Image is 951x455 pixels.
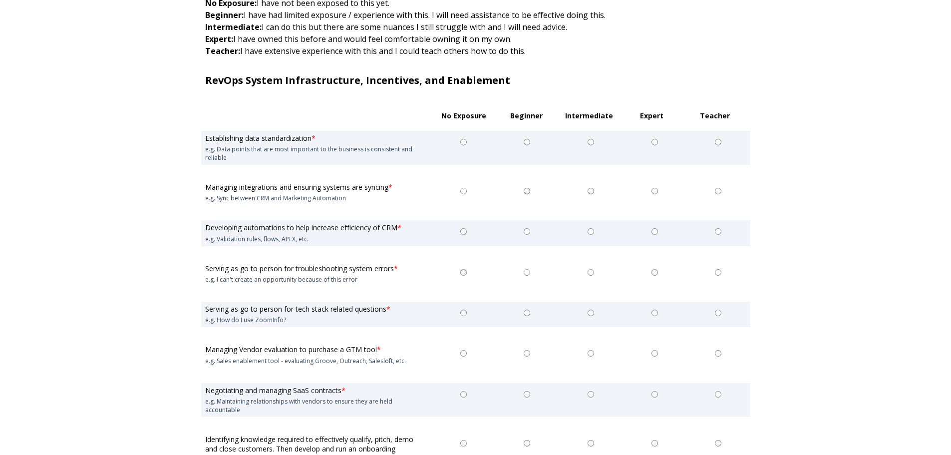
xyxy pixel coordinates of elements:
[621,111,683,121] li: Expert
[205,73,746,87] h1: RevOps System Infrastructure, Incentives, and Enablement
[205,264,394,273] span: Serving as go to person for troubleshooting system errors
[205,386,341,395] span: Negotiating and managing SaaS contracts
[558,111,621,121] li: Intermediate
[205,398,432,415] legend: e.g. Maintaining relationships with vendors to ensure they are held accountable
[205,345,377,354] span: Managing Vendor evaluation to purchase a GTM tool
[205,9,244,20] span: Beginner:
[240,45,526,56] span: I have extensive experience with this and I could teach others how to do this.
[495,111,558,121] li: Beginner
[205,304,386,314] span: Serving as go to person for tech stack related questions
[205,223,397,232] span: Developing automations to help increase efficiency of CRM
[205,357,432,366] legend: e.g. Sales enablement tool - evaluating Groove, Outreach, Salesloft, etc.
[244,9,606,20] span: I have had limited exposure / experience with this. I will need assistance to be effective doing ...
[205,276,432,284] legend: e.g. I can't create an opportunity because of this error
[432,111,495,121] li: No Exposure
[205,21,262,32] span: Intermediate:
[233,33,512,44] span: I have owned this before and would feel comfortable owning it on my own.
[205,235,432,244] legend: e.g. Validation rules, flows, APEX, etc.
[205,145,432,162] legend: e.g. Data points that are most important to the business is consistent and reliable
[205,133,312,143] span: Establishing data standardization
[683,111,746,121] li: Teacher
[205,316,432,325] legend: e.g. How do I use ZoomInfo?
[205,45,240,56] span: Teacher:
[205,33,233,44] span: Expert:
[262,21,567,32] span: I can do this but there are some nuances I still struggle with and I will need advice.
[205,194,432,203] legend: e.g. Sync between CRM and Marketing Automation
[205,182,388,192] span: Managing integrations and ensuring systems are syncing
